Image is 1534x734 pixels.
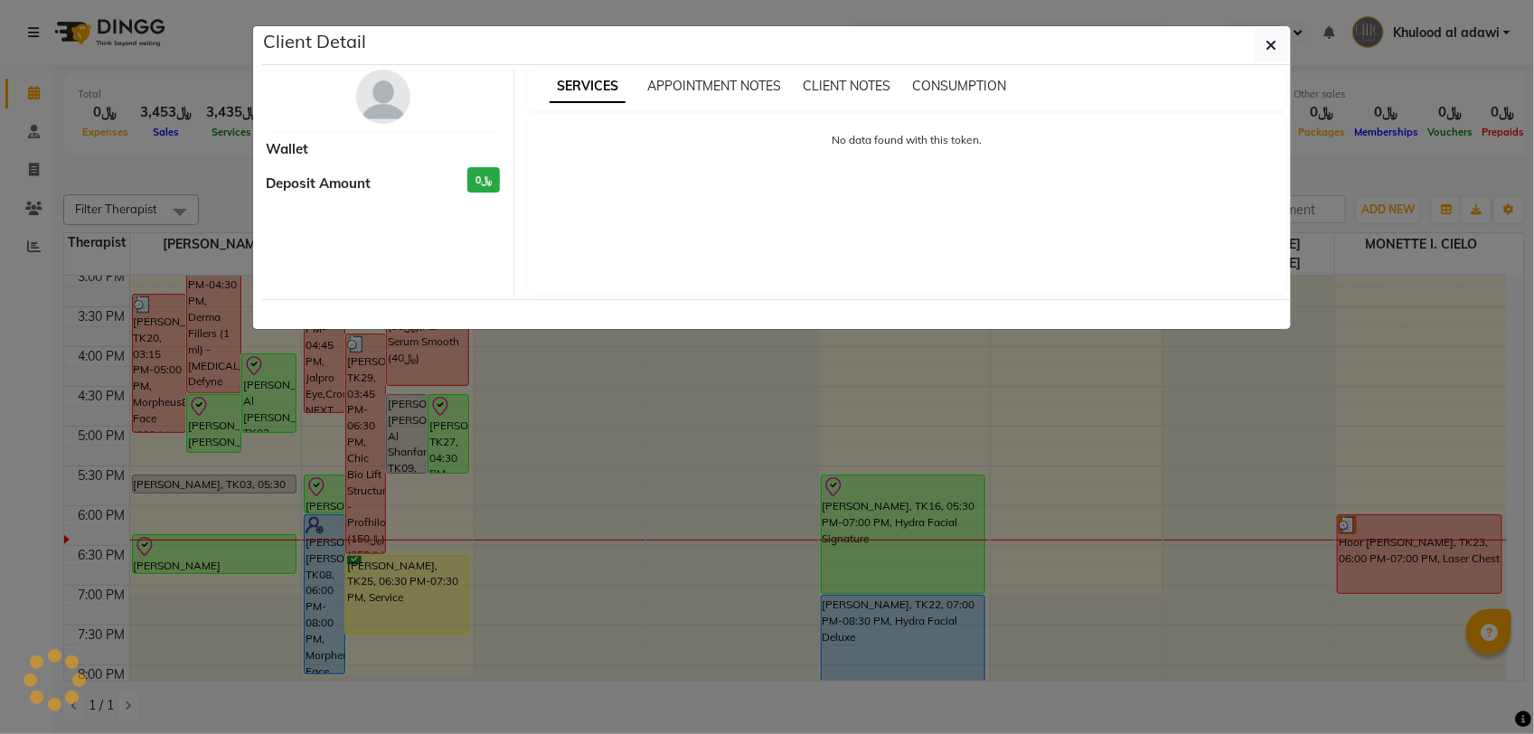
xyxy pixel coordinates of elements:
[267,174,372,194] span: Deposit Amount
[803,78,890,94] span: CLIENT NOTES
[550,71,626,103] span: SERVICES
[264,28,367,55] h5: Client Detail
[912,78,1006,94] span: CONSUMPTION
[267,139,309,160] span: Wallet
[647,78,781,94] span: APPOINTMENT NOTES
[356,70,410,124] img: avatar
[467,167,500,193] h3: ﷼0
[546,132,1268,148] p: No data found with this token.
